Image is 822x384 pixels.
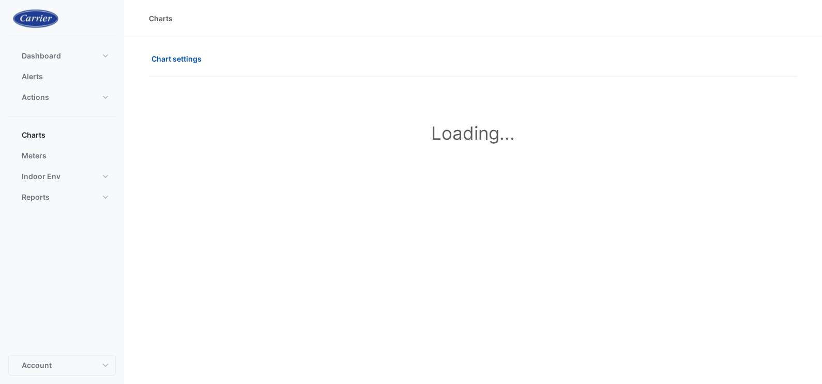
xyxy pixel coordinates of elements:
button: Indoor Env [8,166,116,187]
span: Chart settings [151,53,202,64]
span: Charts [22,130,45,140]
img: Company Logo [12,8,59,28]
button: Chart settings [149,50,208,68]
span: Alerts [22,71,43,82]
span: Indoor Env [22,171,60,182]
button: Reports [8,187,116,208]
button: Actions [8,87,116,108]
button: Meters [8,145,116,166]
button: Charts [8,125,116,145]
span: Reports [22,192,50,202]
button: Dashboard [8,46,116,66]
span: Meters [22,151,47,161]
div: Charts [149,13,173,24]
button: Alerts [8,66,116,87]
span: Account [22,360,52,371]
span: Actions [22,92,49,102]
span: Dashboard [22,51,61,61]
button: Account [8,355,116,376]
h1: Loading... [172,122,774,144]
